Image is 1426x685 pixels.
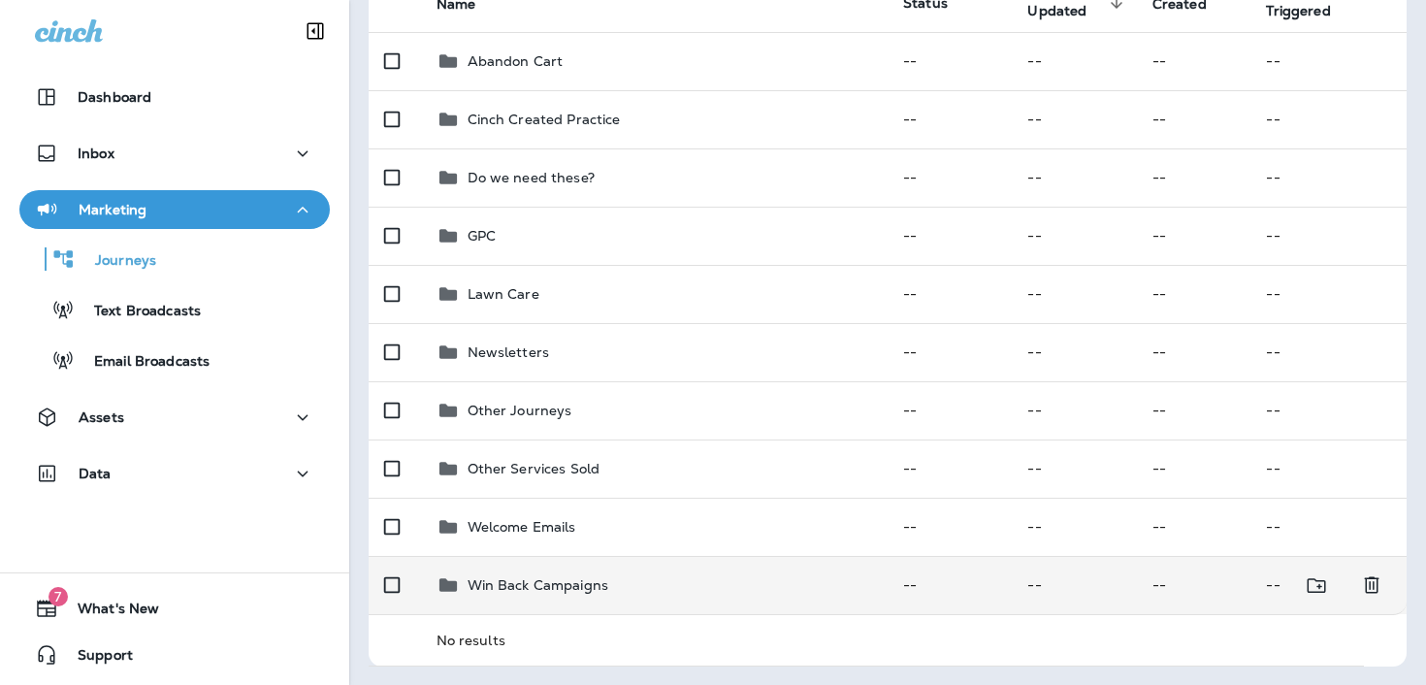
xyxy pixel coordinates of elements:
td: -- [1137,323,1251,381]
td: -- [1250,265,1407,323]
p: Newsletters [468,344,550,360]
td: -- [1012,207,1136,265]
p: Other Services Sold [468,461,600,476]
td: -- [888,90,1012,148]
td: -- [888,323,1012,381]
button: Support [19,636,330,674]
td: -- [1137,207,1251,265]
td: -- [1137,90,1251,148]
td: -- [1137,498,1251,556]
button: Delete [1352,566,1391,605]
button: Move to folder [1297,566,1337,605]
td: -- [1012,440,1136,498]
button: Journeys [19,239,330,279]
td: -- [1250,381,1407,440]
td: -- [1012,498,1136,556]
td: -- [1137,556,1251,614]
td: -- [1250,498,1407,556]
td: -- [888,32,1012,90]
button: Text Broadcasts [19,289,330,330]
td: -- [888,381,1012,440]
td: -- [888,440,1012,498]
td: No results [421,614,1364,666]
span: 7 [49,587,68,606]
span: What's New [58,601,159,624]
button: Email Broadcasts [19,340,330,380]
td: -- [1137,265,1251,323]
button: 7What's New [19,589,330,628]
p: Dashboard [78,89,151,105]
p: Other Journeys [468,403,572,418]
td: -- [1250,556,1363,614]
button: Marketing [19,190,330,229]
p: Data [79,466,112,481]
td: -- [1012,32,1136,90]
td: -- [1250,148,1407,207]
td: -- [1250,323,1407,381]
button: Assets [19,398,330,437]
td: -- [888,498,1012,556]
p: Inbox [78,146,114,161]
td: -- [1012,265,1136,323]
td: -- [888,148,1012,207]
td: -- [1012,381,1136,440]
td: -- [1250,440,1407,498]
p: Email Broadcasts [75,353,210,372]
td: -- [1012,323,1136,381]
button: Inbox [19,134,330,173]
td: -- [1137,32,1251,90]
p: GPC [468,228,496,244]
td: -- [1250,32,1407,90]
button: Dashboard [19,78,330,116]
p: Do we need these? [468,170,595,185]
p: Lawn Care [468,286,539,302]
p: Marketing [79,202,146,217]
p: Text Broadcasts [75,303,201,321]
p: Assets [79,409,124,425]
p: Journeys [76,252,156,271]
span: Support [58,647,133,670]
button: Data [19,454,330,493]
p: Abandon Cart [468,53,564,69]
p: Welcome Emails [468,519,576,535]
td: -- [1137,381,1251,440]
td: -- [888,207,1012,265]
td: -- [1250,207,1407,265]
td: -- [1012,90,1136,148]
p: Cinch Created Practice [468,112,621,127]
td: -- [1250,90,1407,148]
button: Collapse Sidebar [288,12,342,50]
td: -- [1012,148,1136,207]
td: -- [1012,556,1136,614]
td: -- [888,556,1012,614]
p: Win Back Campaigns [468,577,609,593]
td: -- [888,265,1012,323]
td: -- [1137,148,1251,207]
td: -- [1137,440,1251,498]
